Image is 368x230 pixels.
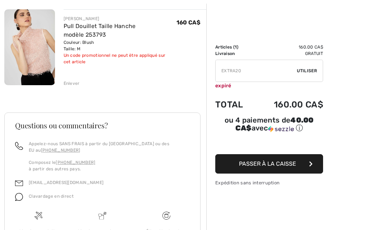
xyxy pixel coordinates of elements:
[15,122,190,129] h3: Questions ou commentaires?
[34,212,42,220] img: Livraison gratuite dès 99$
[29,159,190,172] p: Composez le à partir des autres pays.
[215,117,323,133] div: ou 4 paiements de avec
[64,80,80,87] div: Enlever
[215,135,323,152] iframe: PayPal-paypal
[268,126,294,132] img: Sezzle
[254,44,323,50] td: 160.00 CA$
[235,45,237,50] span: 1
[41,148,80,153] a: [PHONE_NUMBER]
[297,68,317,74] span: Utiliser
[254,92,323,117] td: 160.00 CA$
[29,194,74,199] span: Clavardage en direct
[15,193,23,201] img: chat
[215,117,323,135] div: ou 4 paiements de40.00 CA$avecSezzle Cliquez pour en savoir plus sur Sezzle
[4,9,55,85] img: Pull Douillet Taille Hanche modèle 253793
[215,82,323,89] div: expiré
[64,23,136,38] a: Pull Douillet Taille Hanche modèle 253793
[56,160,95,165] a: [PHONE_NUMBER]
[64,15,176,22] div: [PERSON_NAME]
[64,52,176,65] div: Un code promotionnel ne peut être appliqué sur cet article
[162,212,170,220] img: Livraison gratuite dès 99$
[215,92,254,117] td: Total
[215,50,254,57] td: Livraison
[215,179,323,186] div: Expédition sans interruption
[98,212,106,220] img: Livraison promise sans frais de dédouanement surprise&nbsp;!
[215,154,323,174] button: Passer à la caisse
[15,142,23,150] img: call
[29,141,190,153] p: Appelez-nous SANS FRAIS à partir du [GEOGRAPHIC_DATA] ou des EU au
[254,50,323,57] td: Gratuit
[29,180,103,185] a: [EMAIL_ADDRESS][DOMAIN_NAME]
[215,44,254,50] td: Articles ( )
[235,116,314,132] span: 40.00 CA$
[15,179,23,187] img: email
[64,39,176,52] div: Couleur: Blush Taille: M
[216,60,297,82] input: Code promo
[239,160,296,167] span: Passer à la caisse
[176,19,201,26] span: 160 CA$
